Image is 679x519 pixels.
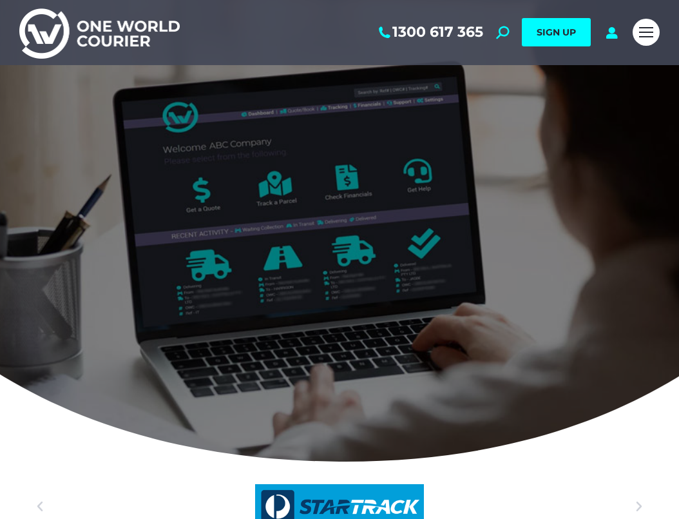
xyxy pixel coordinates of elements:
[376,24,483,41] a: 1300 617 365
[19,6,180,59] img: One World Courier
[522,18,591,46] a: SIGN UP
[537,26,576,38] span: SIGN UP
[633,19,660,46] a: Mobile menu icon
